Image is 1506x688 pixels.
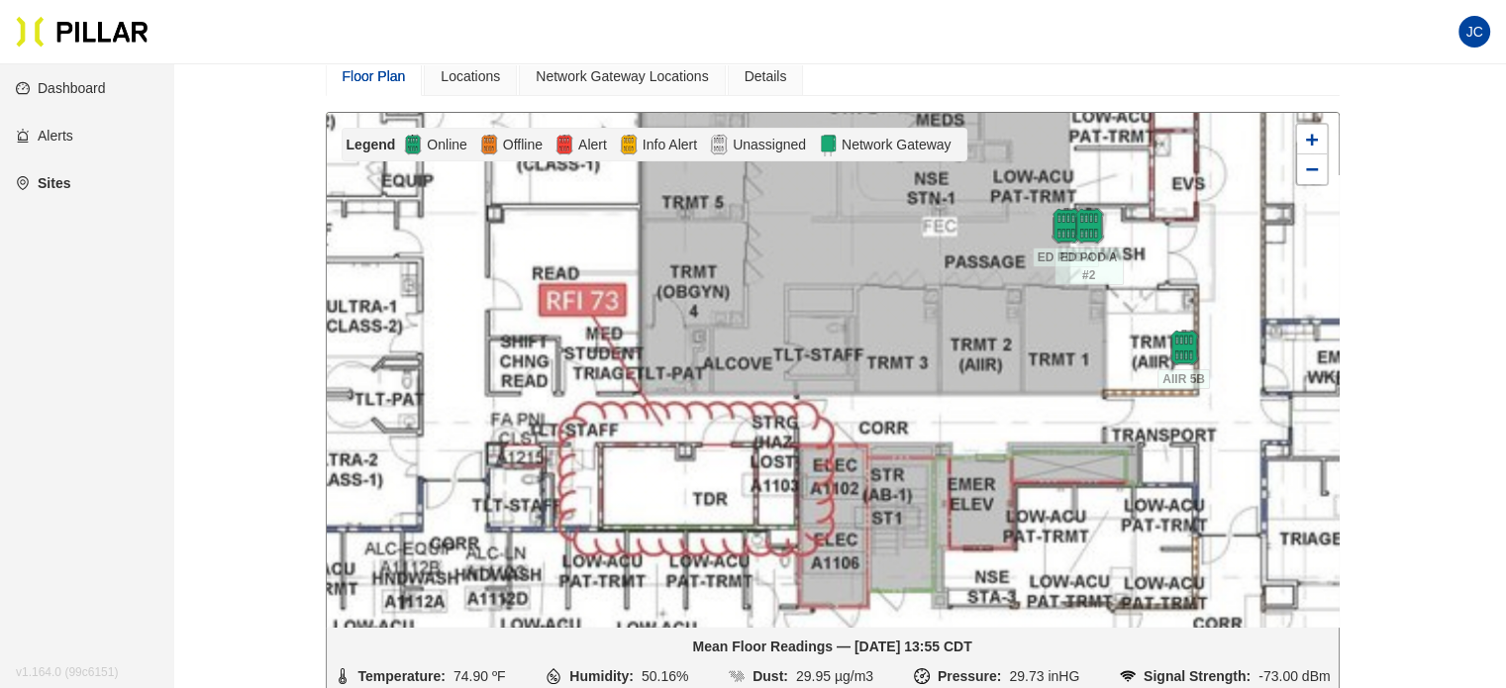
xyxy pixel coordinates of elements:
[1305,127,1318,151] span: +
[1297,125,1327,154] a: Zoom in
[1071,208,1107,244] img: pod-online.97050380.svg
[441,65,500,87] div: Locations
[709,133,729,156] img: Unassigned
[1305,156,1318,181] span: −
[1054,247,1124,285] span: ED POD A #2
[729,668,745,684] img: DUST
[1120,665,1331,687] li: -73.00 dBm
[16,128,73,144] a: alertAlerts
[1054,208,1124,244] div: ED POD A #2
[546,665,688,687] li: 50.16%
[546,668,561,684] img: HUMIDITY
[1049,208,1084,244] img: pod-online.97050380.svg
[479,133,499,156] img: Offline
[16,80,106,96] a: dashboardDashboard
[335,665,506,687] li: 74.90 ºF
[1157,369,1210,389] span: AIIR 5B
[838,134,954,155] span: Network Gateway
[554,133,574,156] img: Alert
[1032,208,1101,244] div: ED POD A
[914,668,930,684] img: PRESSURE
[818,133,838,156] img: Network Gateway
[343,65,406,87] div: Floor Plan
[639,134,701,155] span: Info Alert
[745,65,787,87] div: Details
[347,134,404,155] div: Legend
[938,665,1002,687] div: Pressure:
[1150,330,1219,365] div: AIIR 5B
[16,16,149,48] img: Pillar Technologies
[619,133,639,156] img: Alert
[536,65,708,87] div: Network Gateway Locations
[1465,16,1482,48] span: JC
[499,134,547,155] span: Offline
[914,665,1079,687] li: 29.73 inHG
[1120,668,1136,684] img: SIGNAL_RSSI
[1144,665,1251,687] div: Signal Strength:
[423,134,470,155] span: Online
[574,134,611,155] span: Alert
[753,665,788,687] div: Dust:
[729,665,873,687] li: 29.95 µg/m3
[1297,154,1327,184] a: Zoom out
[16,175,70,191] a: environmentSites
[358,665,446,687] div: Temperature:
[335,668,351,684] img: TEMPERATURE
[335,636,1331,657] div: Mean Floor Readings — [DATE] 13:55 CDT
[729,134,810,155] span: Unassigned
[403,133,423,156] img: Online
[1166,330,1202,365] img: pod-online.97050380.svg
[1033,247,1100,267] span: ED POD A
[569,665,634,687] div: Humidity:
